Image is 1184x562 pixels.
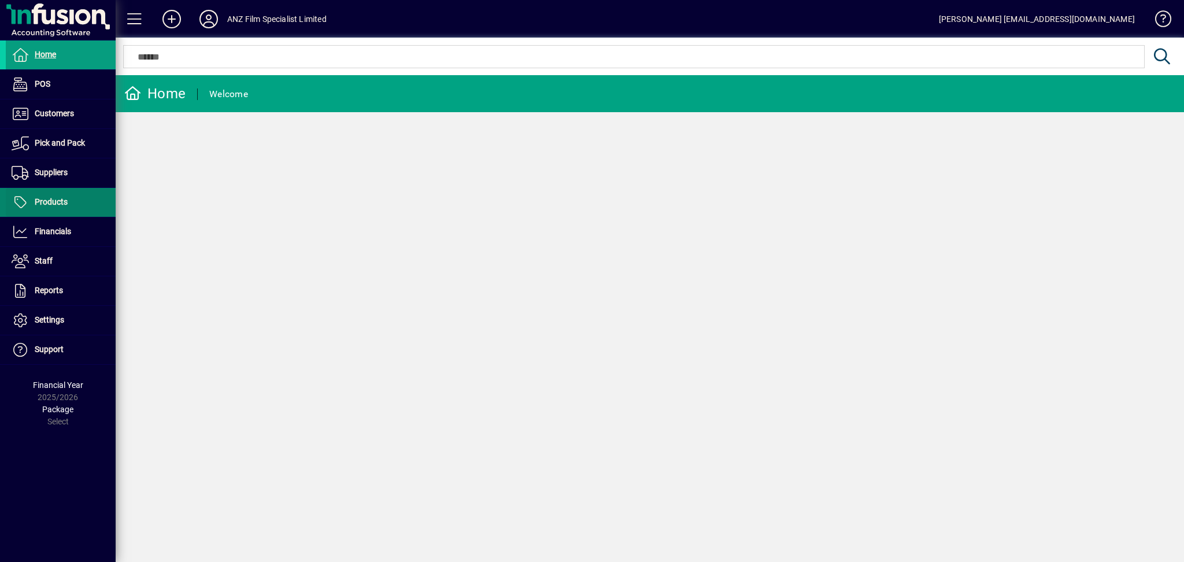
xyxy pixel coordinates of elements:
span: Package [42,405,73,414]
span: POS [35,79,50,88]
div: Welcome [209,85,248,103]
span: Home [35,50,56,59]
span: Reports [35,286,63,295]
a: Reports [6,276,116,305]
span: Financials [35,227,71,236]
div: [PERSON_NAME] [EMAIL_ADDRESS][DOMAIN_NAME] [939,10,1135,28]
span: Customers [35,109,74,118]
span: Products [35,197,68,206]
a: Pick and Pack [6,129,116,158]
a: Support [6,335,116,364]
span: Settings [35,315,64,324]
a: Staff [6,247,116,276]
div: Home [124,84,186,103]
a: Customers [6,99,116,128]
span: Suppliers [35,168,68,177]
a: Suppliers [6,158,116,187]
div: ANZ Film Specialist Limited [227,10,327,28]
a: Products [6,188,116,217]
span: Support [35,345,64,354]
a: Financials [6,217,116,246]
a: Settings [6,306,116,335]
span: Staff [35,256,53,265]
button: Profile [190,9,227,29]
span: Pick and Pack [35,138,85,147]
a: POS [6,70,116,99]
a: Knowledge Base [1146,2,1170,40]
span: Financial Year [33,380,83,390]
button: Add [153,9,190,29]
